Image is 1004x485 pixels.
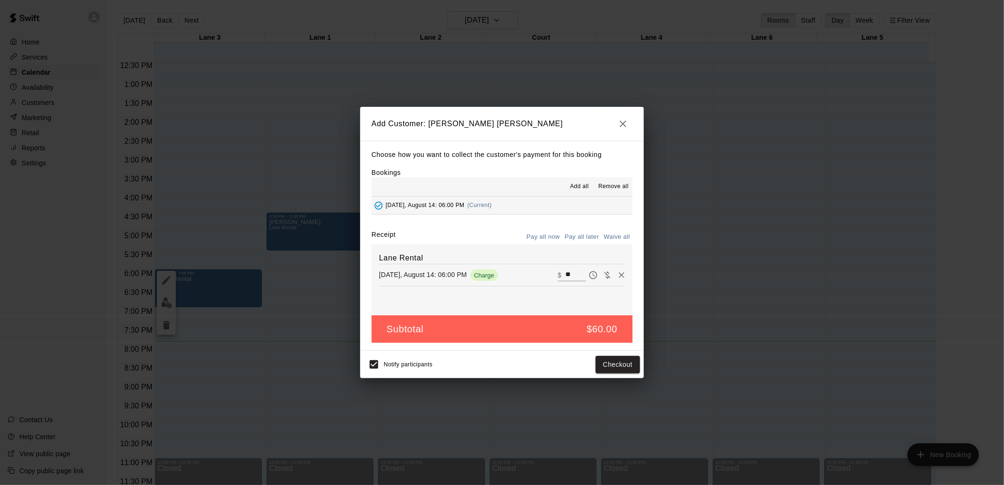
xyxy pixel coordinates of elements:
h5: Subtotal [387,323,424,336]
button: Added - Collect Payment [372,199,386,213]
button: Add all [564,179,595,194]
span: Remove all [598,182,629,191]
h5: $60.00 [587,323,617,336]
label: Bookings [372,169,401,176]
h2: Add Customer: [PERSON_NAME] [PERSON_NAME] [360,107,644,141]
span: (Current) [467,202,492,208]
button: Waive all [601,230,632,244]
button: Pay all later [563,230,602,244]
button: Checkout [596,356,640,373]
span: Notify participants [384,362,433,368]
button: Remove all [595,179,632,194]
button: Added - Collect Payment[DATE], August 14: 06:00 PM(Current) [372,197,632,214]
span: [DATE], August 14: 06:00 PM [386,202,465,208]
label: Receipt [372,230,396,244]
button: Pay all now [524,230,563,244]
span: Pay later [586,270,600,278]
p: Choose how you want to collect the customer's payment for this booking [372,149,632,161]
p: [DATE], August 14: 06:00 PM [379,270,467,279]
span: Add all [570,182,589,191]
button: Remove [615,268,629,282]
p: $ [558,270,562,280]
h6: Lane Rental [379,252,625,264]
span: Waive payment [600,270,615,278]
span: Charge [470,272,498,279]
